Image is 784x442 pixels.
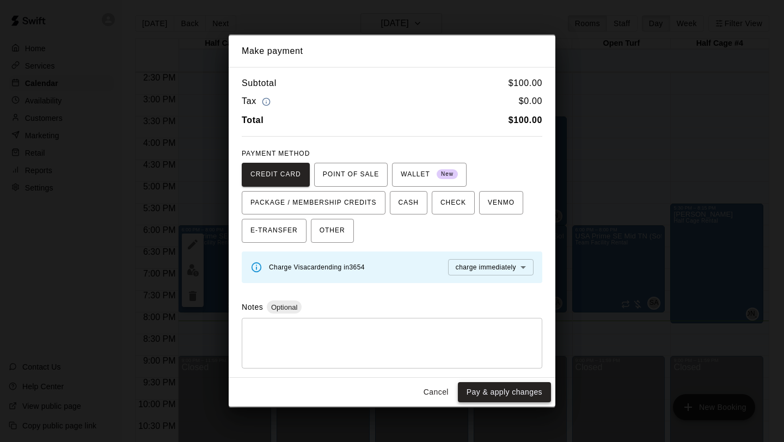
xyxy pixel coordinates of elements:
label: Notes [242,303,263,311]
span: charge immediately [456,263,516,271]
span: Optional [267,303,302,311]
span: OTHER [320,222,345,240]
h2: Make payment [229,35,555,67]
span: CHECK [440,194,466,212]
span: Charge Visa card ending in 3654 [269,263,365,271]
span: CREDIT CARD [250,166,301,183]
span: POINT OF SALE [323,166,379,183]
button: POINT OF SALE [314,163,388,187]
button: PACKAGE / MEMBERSHIP CREDITS [242,191,385,215]
button: WALLET New [392,163,467,187]
span: PAYMENT METHOD [242,150,310,157]
button: OTHER [311,219,354,243]
b: Total [242,115,264,125]
h6: Subtotal [242,76,277,90]
h6: $ 100.00 [509,76,542,90]
span: E-TRANSFER [250,222,298,240]
button: Pay & apply changes [458,382,551,402]
button: VENMO [479,191,523,215]
span: New [437,167,458,182]
span: PACKAGE / MEMBERSHIP CREDITS [250,194,377,212]
span: VENMO [488,194,514,212]
h6: Tax [242,94,273,109]
button: CASH [390,191,427,215]
b: $ 100.00 [509,115,542,125]
button: Cancel [419,382,454,402]
span: CASH [399,194,419,212]
span: WALLET [401,166,458,183]
button: CREDIT CARD [242,163,310,187]
button: CHECK [432,191,475,215]
button: E-TRANSFER [242,219,307,243]
h6: $ 0.00 [519,94,542,109]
